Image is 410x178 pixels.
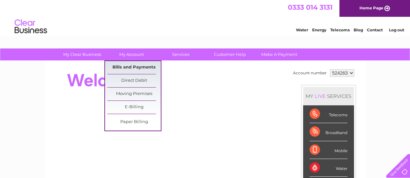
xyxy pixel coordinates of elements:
[107,61,161,74] a: Bills and Payments
[313,93,327,99] div: LIVE
[105,48,158,60] a: My Account
[107,88,161,100] a: Moving Premises
[330,27,350,32] a: Telecoms
[303,87,354,105] div: MY SERVICES
[107,116,161,129] a: Paper Billing
[291,68,328,79] td: Account number
[154,48,207,60] a: Services
[389,27,404,32] a: Log out
[310,141,347,159] div: Mobile
[107,74,161,87] a: Direct Debit
[310,105,347,123] div: Telecoms
[354,27,363,32] a: Blog
[312,27,326,32] a: Energy
[107,101,161,114] a: E-Billing
[288,3,333,11] a: 0333 014 3131
[310,159,347,177] div: Water
[203,48,257,60] a: Customer Help
[367,27,383,32] a: Contact
[252,48,306,60] a: Make A Payment
[52,4,358,31] div: Clear Business is a trading name of Verastar Limited (registered in [GEOGRAPHIC_DATA] No. 3667643...
[296,27,308,32] a: Water
[55,48,109,60] a: My Clear Business
[310,123,347,141] div: Broadband
[14,17,47,37] img: logo.png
